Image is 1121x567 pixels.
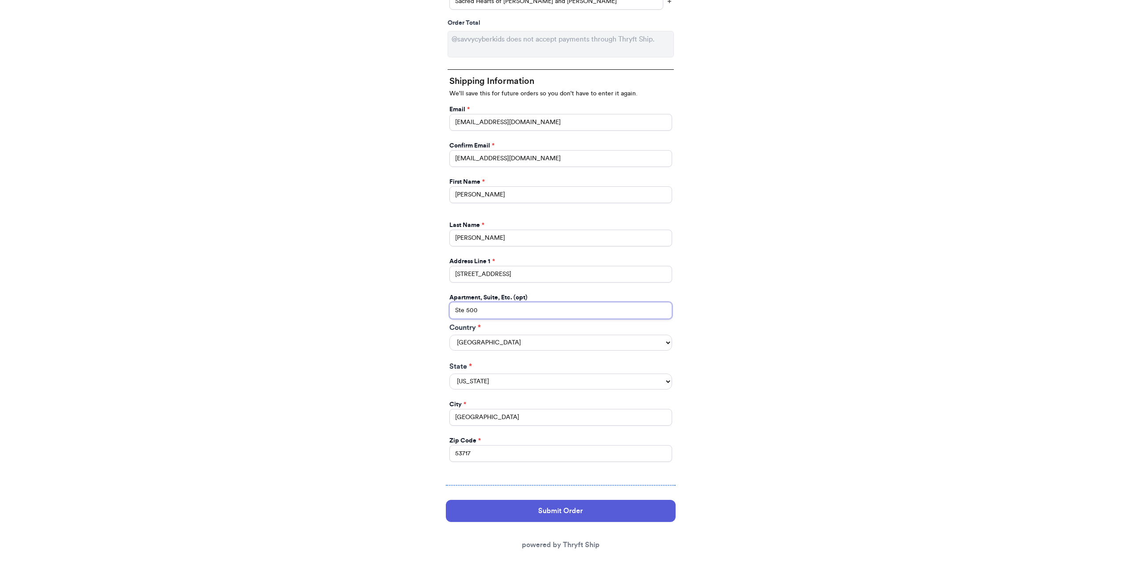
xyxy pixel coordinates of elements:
[449,75,672,87] h2: Shipping Information
[449,105,470,114] label: Email
[449,89,672,98] p: We'll save this for future orders so you don't have to enter it again.
[448,19,674,27] div: Order Total
[449,293,528,302] label: Apartment, Suite, Etc. (opt)
[449,361,672,372] label: State
[449,186,672,203] input: First Name
[449,221,484,230] label: Last Name
[449,400,466,409] label: City
[449,445,672,462] input: 12345
[449,322,672,333] label: Country
[522,541,600,548] a: powered by Thryft Ship
[449,230,672,246] input: Last Name
[449,178,485,186] label: First Name
[449,257,495,266] label: Address Line 1
[449,114,672,131] input: Email
[449,141,494,150] label: Confirm Email
[449,436,481,445] label: Zip Code
[449,150,672,167] input: Confirm Email
[446,500,676,522] button: Submit Order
